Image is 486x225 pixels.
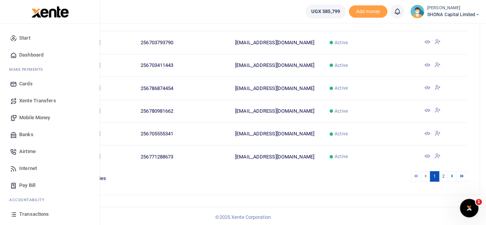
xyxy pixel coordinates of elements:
a: Transactions [6,206,93,223]
span: Cards [19,80,33,88]
td: 256703411443 [136,54,231,77]
td: [EMAIL_ADDRESS][DOMAIN_NAME] [231,54,325,77]
td: [EMAIL_ADDRESS][DOMAIN_NAME] [231,77,325,100]
td: 256705555341 [136,123,231,145]
a: Deactivate [435,85,441,91]
a: UGX 585,799 [305,5,346,18]
li: Ac [6,194,93,206]
iframe: Intercom live chat [460,199,478,217]
span: Airtime [19,148,36,155]
span: Active [335,62,348,69]
a: Mobile Money [6,109,93,126]
a: Banks [6,126,93,143]
span: UGX 585,799 [311,8,340,15]
span: Internet [19,165,37,172]
li: Wallet ballance [302,5,349,18]
span: 1 [476,199,482,205]
td: 256780981662 [136,100,231,123]
td: [EMAIL_ADDRESS][DOMAIN_NAME] [231,145,325,168]
span: Active [335,153,348,160]
td: 256771288673 [136,145,231,168]
td: 256703793790 [136,31,231,54]
a: Deactivate [435,63,441,68]
a: 2 [439,171,448,182]
a: profile-user [PERSON_NAME] SHONA Capital Limited [410,5,480,18]
a: View Details [424,131,430,137]
a: Deactivate [435,108,441,114]
span: countability [15,197,44,203]
a: Cards [6,75,93,92]
span: Active [335,108,348,115]
img: profile-user [410,5,424,18]
td: [EMAIL_ADDRESS][DOMAIN_NAME] [231,123,325,145]
small: [PERSON_NAME] [427,5,480,12]
a: Airtime [6,143,93,160]
a: View Details [424,85,430,91]
span: Xente Transfers [19,97,56,105]
a: Start [6,30,93,47]
span: Start [19,34,30,42]
a: View Details [424,63,430,68]
a: Xente Transfers [6,92,93,109]
span: Active [335,130,348,137]
a: 1 [430,171,439,182]
span: SHONA Capital Limited [427,11,480,18]
a: Pay Bill [6,177,93,194]
a: Dashboard [6,47,93,63]
a: View Details [424,108,430,114]
img: logo-large [32,6,69,18]
span: Transactions [19,210,49,218]
span: Mobile Money [19,114,50,122]
a: View Details [424,40,430,45]
td: [EMAIL_ADDRESS][DOMAIN_NAME] [231,100,325,123]
span: Active [335,39,348,46]
a: Deactivate [435,40,441,45]
span: Pay Bill [19,182,35,189]
li: M [6,63,93,75]
li: Toup your wallet [349,5,387,18]
span: Add money [349,5,387,18]
a: Internet [6,160,93,177]
span: Banks [19,131,33,138]
a: logo-small logo-large logo-large [31,8,69,14]
span: ake Payments [13,67,43,72]
a: View Details [424,154,430,160]
a: Add money [349,8,387,14]
a: Deactivate [435,154,441,160]
span: Dashboard [19,51,43,59]
div: Showing 1 to 10 of 16 entries [42,170,216,182]
td: [EMAIL_ADDRESS][DOMAIN_NAME] [231,31,325,54]
span: Active [335,85,348,92]
td: 256786874454 [136,77,231,100]
a: Deactivate [435,131,441,137]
